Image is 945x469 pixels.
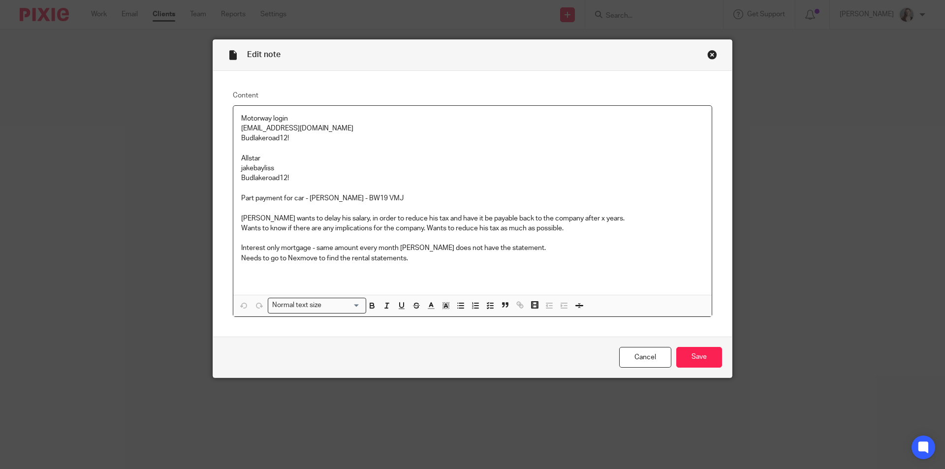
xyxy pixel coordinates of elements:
input: Save [676,347,722,368]
span: Normal text size [270,300,324,311]
p: Needs to go to Nexmove to find the rental statements. [241,253,704,263]
p: Budlakeroad12! [241,133,704,143]
p: [EMAIL_ADDRESS][DOMAIN_NAME] [241,124,704,133]
label: Content [233,91,712,100]
p: jakebayliss [241,163,704,173]
p: Allstar [241,154,704,163]
p: Motorway login [241,114,704,124]
p: Part payment for car - [PERSON_NAME] - BW19 VMJ [241,193,704,203]
p: Interest only mortgage - same amount every month [PERSON_NAME] does not have the statement. [241,243,704,253]
p: Wants to know if there are any implications for the company. Wants to reduce his tax as much as p... [241,223,704,233]
a: Cancel [619,347,671,368]
p: [PERSON_NAME] wants to delay his salary, in order to reduce his tax and have it be payable back t... [241,214,704,223]
span: Edit note [247,51,281,59]
div: Search for option [268,298,366,313]
p: Budlakeroad12! [241,173,704,183]
div: Close this dialog window [707,50,717,60]
input: Search for option [325,300,360,311]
